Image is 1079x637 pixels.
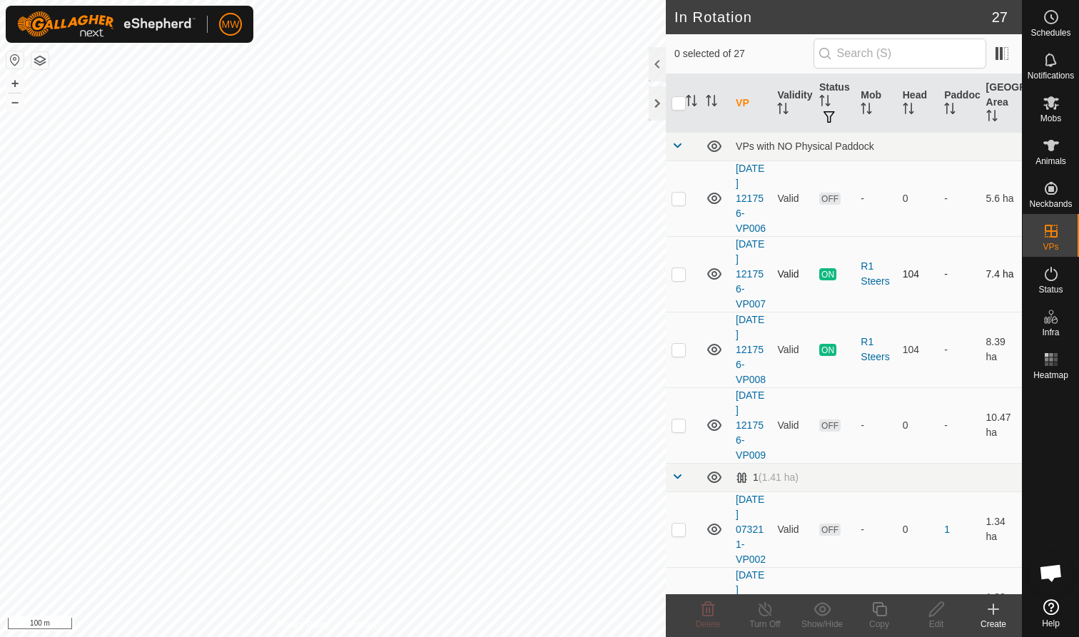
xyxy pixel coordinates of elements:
[736,141,1016,152] div: VPs with NO Physical Paddock
[897,387,938,463] td: 0
[771,236,813,312] td: Valid
[1030,551,1073,594] div: Open chat
[981,160,1022,236] td: 5.6 ha
[1038,285,1063,294] span: Status
[1035,157,1066,165] span: Animals
[736,238,766,310] a: [DATE] 121756-VP007
[944,524,950,535] a: 1
[17,11,196,37] img: Gallagher Logo
[819,193,841,205] span: OFF
[897,74,938,133] th: Head
[736,472,799,484] div: 1
[771,74,813,133] th: Validity
[938,74,980,133] th: Paddock
[794,618,851,631] div: Show/Hide
[861,335,891,365] div: R1 Steers
[981,236,1022,312] td: 7.4 ha
[861,191,891,206] div: -
[814,39,986,68] input: Search (S)
[1023,593,1079,633] a: Help
[771,312,813,387] td: Valid
[771,387,813,463] td: Valid
[819,344,836,356] span: ON
[965,618,1022,631] div: Create
[938,312,980,387] td: -
[981,312,1022,387] td: 8.39 ha
[938,160,980,236] td: -
[981,491,1022,567] td: 1.34 ha
[938,387,980,463] td: -
[686,97,697,108] p-sorticon: Activate to sort
[819,419,841,432] span: OFF
[222,17,240,32] span: MW
[6,93,24,111] button: –
[1042,619,1060,628] span: Help
[6,51,24,68] button: Reset Map
[897,160,938,236] td: 0
[861,105,872,116] p-sorticon: Activate to sort
[674,9,992,26] h2: In Rotation
[674,46,814,61] span: 0 selected of 27
[819,524,841,536] span: OFF
[855,74,896,133] th: Mob
[736,163,766,234] a: [DATE] 121756-VP006
[736,618,794,631] div: Turn Off
[1033,371,1068,379] span: Heatmap
[730,74,771,133] th: VP
[992,6,1008,28] span: 27
[897,312,938,387] td: 104
[851,618,908,631] div: Copy
[759,472,799,483] span: (1.41 ha)
[861,522,891,537] div: -
[1043,243,1058,251] span: VPs
[1040,114,1061,123] span: Mobs
[981,74,1022,133] th: [GEOGRAPHIC_DATA] Area
[819,268,836,280] span: ON
[771,491,813,567] td: Valid
[861,259,891,289] div: R1 Steers
[819,97,831,108] p-sorticon: Activate to sort
[31,52,49,69] button: Map Layers
[986,112,998,123] p-sorticon: Activate to sort
[861,418,891,433] div: -
[736,389,766,461] a: [DATE] 121756-VP009
[777,105,789,116] p-sorticon: Activate to sort
[276,618,330,631] a: Privacy Policy
[736,494,766,565] a: [DATE] 073211-VP002
[6,75,24,92] button: +
[771,160,813,236] td: Valid
[908,618,965,631] div: Edit
[696,619,721,629] span: Delete
[1029,200,1072,208] span: Neckbands
[1042,328,1059,337] span: Infra
[944,105,956,116] p-sorticon: Activate to sort
[706,97,717,108] p-sorticon: Activate to sort
[347,618,389,631] a: Contact Us
[1028,71,1074,80] span: Notifications
[736,314,766,385] a: [DATE] 121756-VP008
[814,74,855,133] th: Status
[903,105,914,116] p-sorticon: Activate to sort
[938,236,980,312] td: -
[897,491,938,567] td: 0
[897,236,938,312] td: 104
[1030,29,1070,37] span: Schedules
[981,387,1022,463] td: 10.47 ha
